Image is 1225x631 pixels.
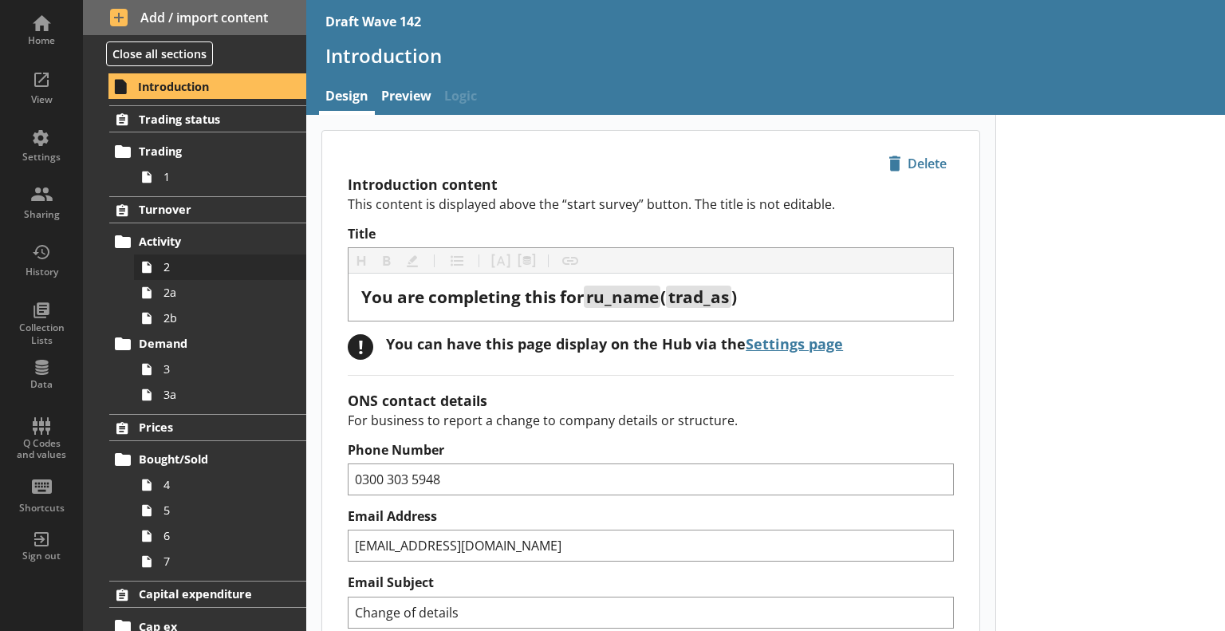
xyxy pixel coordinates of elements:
span: Turnover [139,202,278,217]
div: Data [14,378,69,391]
a: 2b [134,306,306,331]
span: 2b [163,310,284,325]
label: Email Subject [348,574,954,591]
span: 7 [163,554,284,569]
div: Shortcuts [14,502,69,515]
span: 2a [163,285,284,300]
a: Activity [109,229,306,254]
li: Bought/Sold4567 [116,447,306,574]
button: Close all sections [106,41,213,66]
h2: Introduction content [348,175,954,194]
span: trad_as [668,286,729,308]
span: Capital expenditure [139,586,278,601]
span: Introduction [138,79,278,94]
li: Activity22a2b [116,229,306,331]
span: Demand [139,336,278,351]
span: Prices [139,420,278,435]
p: For business to report a change to company details or structure. [348,412,954,429]
span: 6 [163,528,284,543]
a: 5 [134,498,306,523]
span: 2 [163,259,284,274]
li: Trading1 [116,139,306,190]
div: Sign out [14,550,69,562]
h2: ONS contact details [348,391,954,410]
a: Capital expenditure [109,581,306,608]
span: 3 [163,361,284,377]
div: Draft Wave 142 [325,13,421,30]
a: 2 [134,254,306,280]
a: Trading [109,139,306,164]
span: ) [731,286,737,308]
h1: Introduction [325,43,1206,68]
span: 5 [163,503,284,518]
p: This content is displayed above the “start survey” button. The title is not editable. [348,195,954,213]
a: Bought/Sold [109,447,306,472]
a: 3 [134,357,306,382]
div: ! [348,334,373,360]
button: Delete [881,150,954,177]
a: 6 [134,523,306,549]
div: You can have this page display on the Hub via the [386,334,843,353]
div: Home [14,34,69,47]
a: 7 [134,549,306,574]
div: View [14,93,69,106]
a: Demand [109,331,306,357]
a: Settings page [746,334,843,353]
span: Trading status [139,112,278,127]
a: Design [319,81,375,115]
div: Q Codes and values [14,438,69,461]
span: Trading [139,144,278,159]
span: 1 [163,169,284,184]
div: Sharing [14,208,69,221]
a: Trading status [109,105,306,132]
label: Title [348,226,954,243]
a: 2a [134,280,306,306]
span: Activity [139,234,278,249]
label: Email Address [348,508,954,525]
li: Trading statusTrading1 [83,105,306,189]
span: 4 [163,477,284,492]
span: You are completing this for [361,286,584,308]
a: Prices [109,414,306,441]
span: Delete [882,151,953,176]
a: 1 [134,164,306,190]
a: 4 [134,472,306,498]
span: Logic [438,81,483,115]
li: TurnoverActivity22a2bDemand33a [83,196,306,408]
a: 3a [134,382,306,408]
span: 3a [163,387,284,402]
span: Bought/Sold [139,452,278,467]
span: ( [660,286,666,308]
a: Introduction [108,73,306,99]
span: Add / import content [110,9,280,26]
label: Phone Number [348,442,954,459]
li: PricesBought/Sold4567 [83,414,306,574]
a: Turnover [109,196,306,223]
span: ru_name [586,286,659,308]
div: Settings [14,151,69,164]
div: History [14,266,69,278]
li: Demand33a [116,331,306,408]
div: Title [361,286,940,308]
a: Preview [375,81,438,115]
div: Collection Lists [14,321,69,346]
